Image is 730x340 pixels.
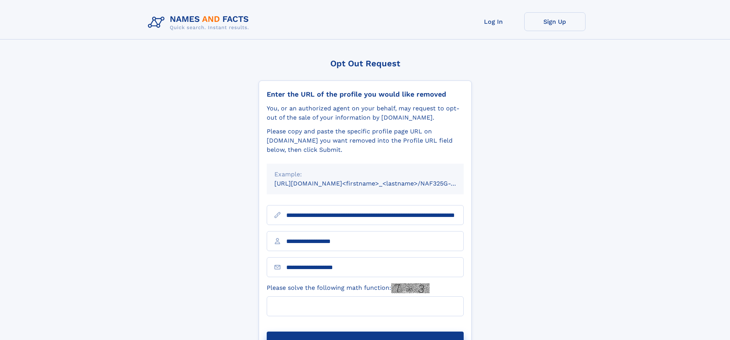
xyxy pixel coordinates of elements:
div: You, or an authorized agent on your behalf, may request to opt-out of the sale of your informatio... [267,104,464,122]
label: Please solve the following math function: [267,283,430,293]
div: Please copy and paste the specific profile page URL on [DOMAIN_NAME] you want removed into the Pr... [267,127,464,154]
div: Enter the URL of the profile you would like removed [267,90,464,99]
div: Opt Out Request [259,59,472,68]
a: Sign Up [524,12,586,31]
div: Example: [274,170,456,179]
a: Log In [463,12,524,31]
small: [URL][DOMAIN_NAME]<firstname>_<lastname>/NAF325G-xxxxxxxx [274,180,478,187]
img: Logo Names and Facts [145,12,255,33]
